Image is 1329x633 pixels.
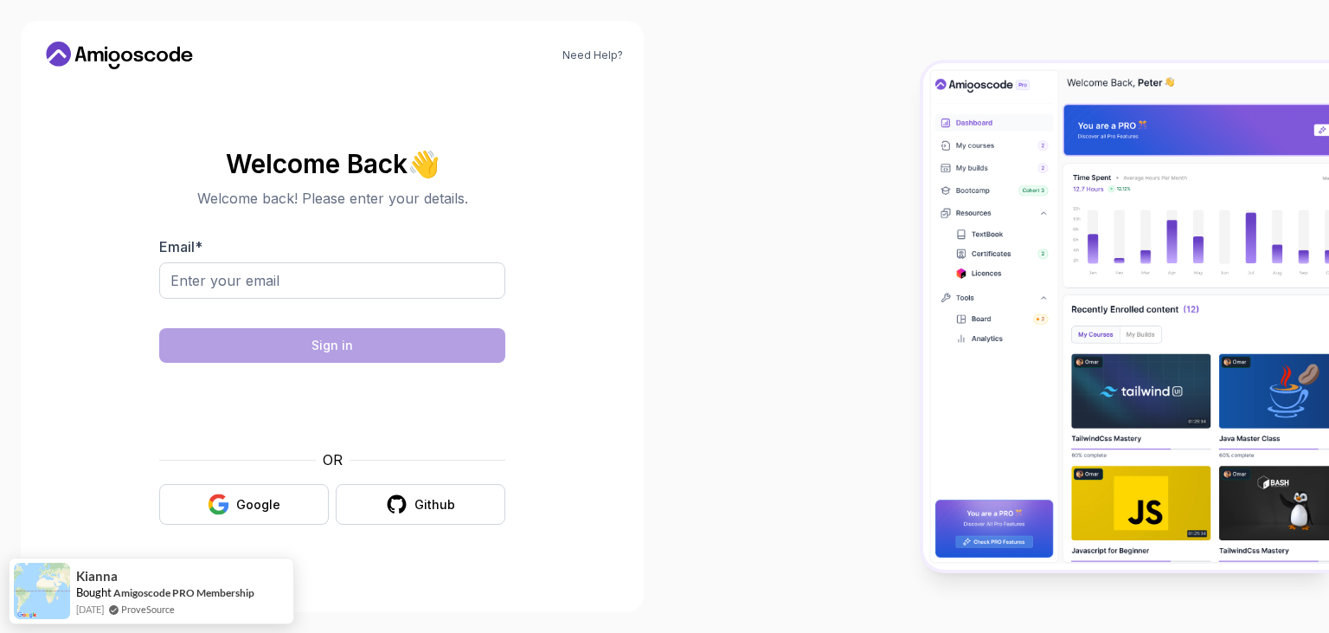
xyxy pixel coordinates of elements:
[159,328,505,363] button: Sign in
[407,150,439,178] span: 👋
[113,586,254,599] a: Amigoscode PRO Membership
[14,563,70,619] img: provesource social proof notification image
[323,449,343,470] p: OR
[42,42,197,69] a: Home link
[159,484,329,525] button: Google
[159,238,202,255] label: Email *
[159,262,505,299] input: Enter your email
[121,602,175,617] a: ProveSource
[236,496,280,514] div: Google
[76,569,118,584] span: Kianna
[562,48,623,62] a: Need Help?
[76,602,104,617] span: [DATE]
[923,63,1329,570] img: Amigoscode Dashboard
[202,373,463,439] iframe: Widget containing checkbox for hCaptcha security challenge
[311,337,353,354] div: Sign in
[336,484,505,525] button: Github
[414,496,455,514] div: Github
[159,188,505,209] p: Welcome back! Please enter your details.
[159,150,505,178] h2: Welcome Back
[76,585,112,599] span: Bought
